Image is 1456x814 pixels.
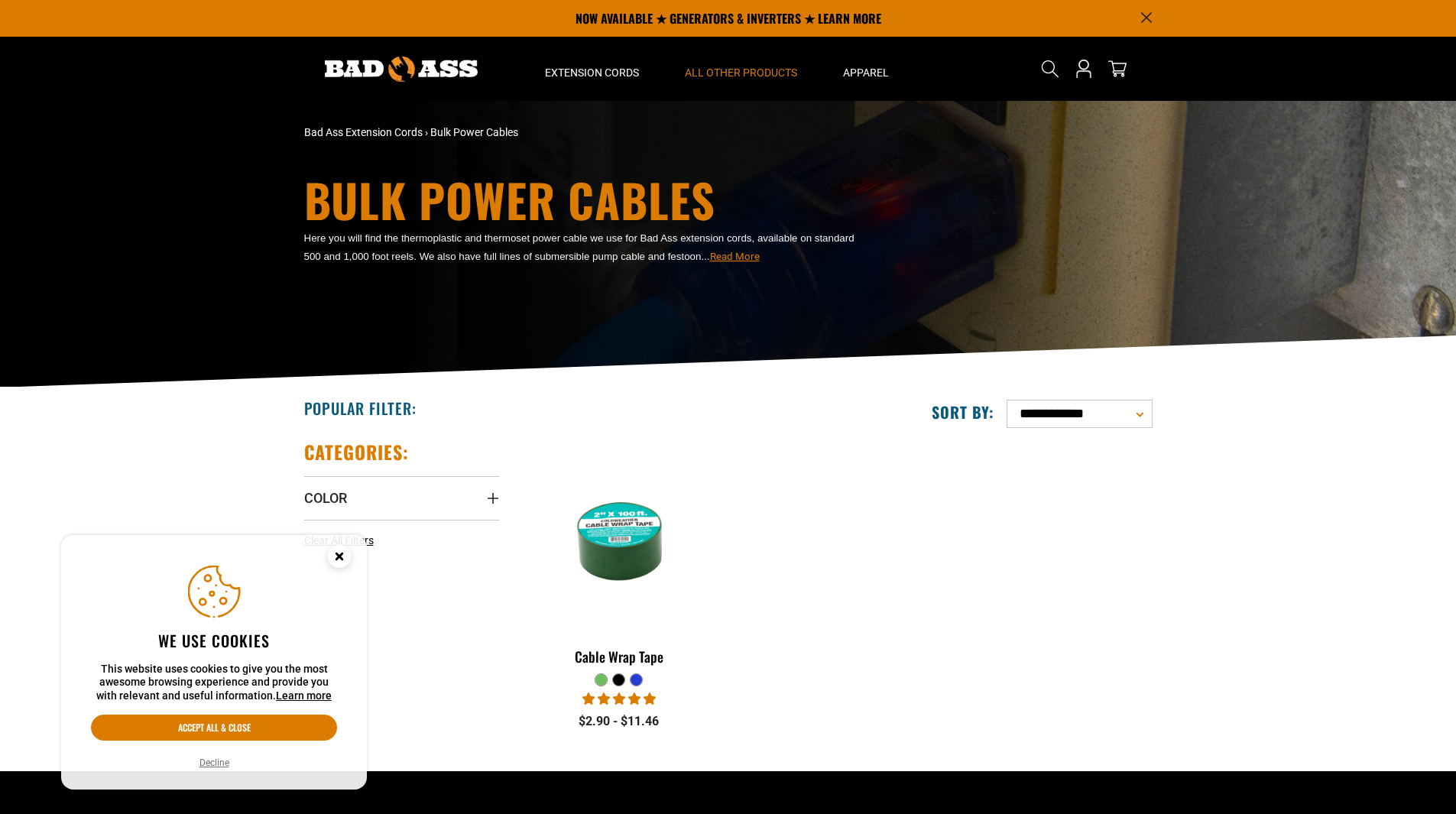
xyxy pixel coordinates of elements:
nav: breadcrumbs [304,125,862,141]
img: Green [523,448,715,624]
span: All Other Products [685,66,797,79]
h2: Categories: [304,440,410,464]
span: Apparel [843,66,889,79]
span: Here you will find the thermoplastic and thermoset power cable we use for Bad Ass extension cords... [304,232,854,262]
span: 5.00 stars [582,692,656,706]
p: This website uses cookies to give you the most awesome browsing experience and provide you with r... [91,663,337,703]
aside: Cookie Consent [61,535,367,790]
summary: All Other Products [662,37,820,101]
summary: Apparel [820,37,912,101]
button: Accept all & close [91,715,337,741]
h2: We use cookies [91,631,337,650]
span: Bulk Power Cables [430,126,518,138]
a: Bad Ass Extension Cords [304,126,423,138]
a: Learn more [276,689,332,702]
button: Decline [195,755,234,770]
label: Sort by: [932,402,994,422]
h2: Popular Filter: [304,398,417,418]
span: Clear All Filters [304,534,374,546]
summary: Extension Cords [522,37,662,101]
span: Color [304,489,347,507]
a: Green Cable Wrap Tape [522,440,717,673]
span: Read More [710,251,760,262]
a: Clear All Filters [304,533,380,549]
h1: Bulk Power Cables [304,177,862,222]
span: › [425,126,428,138]
summary: Search [1038,57,1062,81]
img: Bad Ass Extension Cords [325,57,478,82]
div: Cable Wrap Tape [522,650,717,663]
div: $2.90 - $11.46 [522,712,717,731]
span: Extension Cords [545,66,639,79]
summary: Color [304,476,499,519]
